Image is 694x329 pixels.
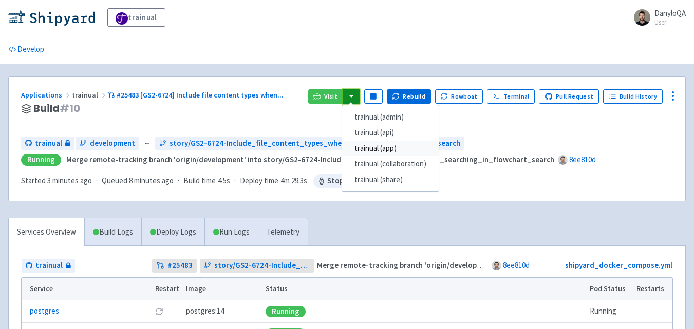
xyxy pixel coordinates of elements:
a: postgres [30,305,59,317]
a: trainual [22,259,75,273]
span: Visit [324,92,337,101]
a: trainual [21,137,74,150]
span: postgres:14 [186,305,224,317]
th: Image [182,278,262,300]
th: Restarts [633,278,672,300]
button: Restart pod [155,307,163,316]
span: trainual [35,260,63,272]
a: shipyard_docker_compose.yml [565,260,672,270]
a: DanyloQA User [628,9,686,26]
span: story/GS2-6724-Include_file_content_types_when_searching_in_flowchart_search [170,138,460,149]
span: DanyloQA [654,8,686,18]
span: Build [33,103,80,114]
span: # 10 [60,101,80,115]
span: story/GS2-6724-Include_file_content_types_when_searching_in_flowchart_search [214,260,310,272]
a: trainual (admin) [342,109,439,125]
span: #25483 [GS2-6724] Include file content types when ... [117,90,284,100]
span: Stopping in 2 hr 56 min [313,174,410,188]
a: Telemetry [258,218,308,246]
span: trainual [35,138,62,149]
a: trainual [107,8,165,27]
strong: Merge remote-tracking branch 'origin/development' into story/GS2-6724-Include_file_content_types_... [66,154,554,164]
a: trainual (api) [342,125,439,141]
span: Queued [102,176,174,185]
th: Restart [152,278,182,300]
a: Visit [308,89,343,104]
th: Pod Status [587,278,633,300]
a: #25483 [GS2-6724] Include file content types when... [108,90,285,100]
a: Deploy Logs [141,218,204,246]
a: trainual (share) [342,172,439,188]
a: 8ee810d [569,154,596,164]
a: trainual (app) [342,141,439,157]
a: 8ee810d [503,260,530,270]
a: Applications [21,90,72,100]
a: story/GS2-6724-Include_file_content_types_when_searching_in_flowchart_search [200,259,314,273]
td: Running [587,300,633,323]
small: User [654,19,686,26]
th: Status [262,278,587,300]
div: Running [21,154,61,166]
span: Build time [183,175,216,187]
button: Rebuild [387,89,431,104]
div: · · · [21,174,410,188]
span: Started [21,176,92,185]
a: #25483 [152,259,197,273]
img: Shipyard logo [8,9,95,26]
button: Pause [364,89,383,104]
a: story/GS2-6724-Include_file_content_types_when_searching_in_flowchart_search [155,137,464,150]
span: Deploy time [240,175,278,187]
a: Build History [603,89,663,104]
th: Service [22,278,152,300]
span: 4.5s [218,175,230,187]
time: 3 minutes ago [47,176,92,185]
a: Services Overview [9,218,84,246]
a: development [76,137,139,150]
a: trainual (collaboration) [342,156,439,172]
button: Rowboat [435,89,483,104]
span: 4m 29.3s [280,175,307,187]
span: ← [143,138,151,149]
time: 8 minutes ago [129,176,174,185]
strong: # 25483 [167,260,193,272]
a: Build Logs [85,218,141,246]
div: Running [266,306,306,317]
a: Run Logs [204,218,258,246]
span: trainual [72,90,108,100]
a: Pull Request [539,89,599,104]
span: development [90,138,135,149]
a: Develop [8,35,44,64]
a: Terminal [487,89,535,104]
